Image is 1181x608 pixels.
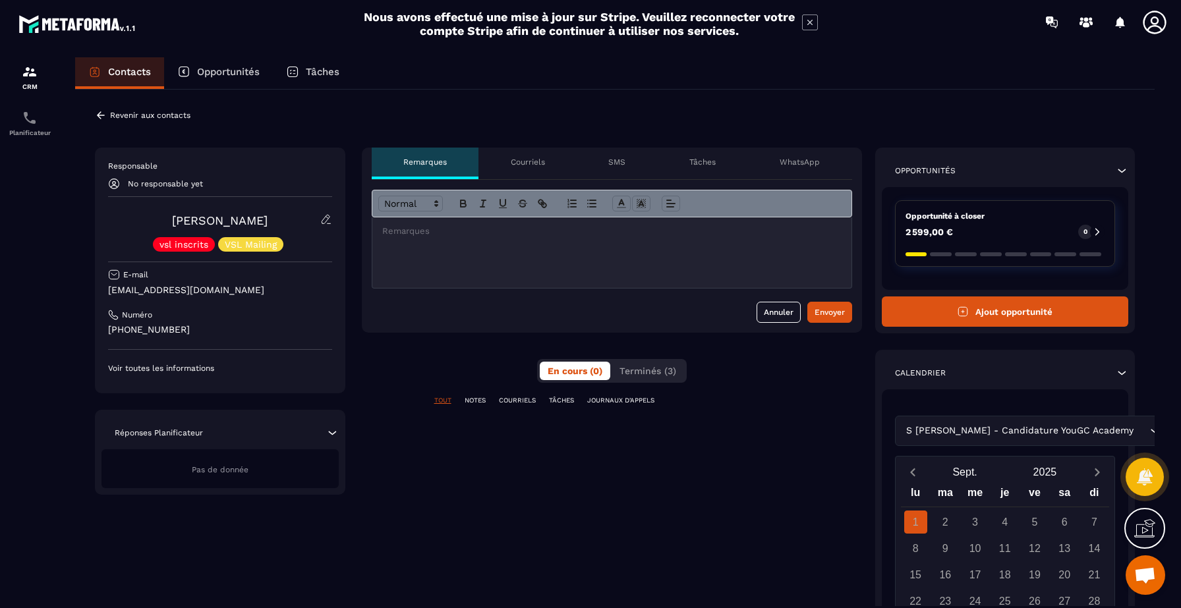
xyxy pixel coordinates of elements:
[934,563,957,586] div: 16
[934,511,957,534] div: 2
[3,129,56,136] p: Planificateur
[128,179,203,188] p: No responsable yet
[123,269,148,280] p: E-mail
[587,396,654,405] p: JOURNAUX D'APPELS
[1023,563,1046,586] div: 19
[108,363,332,373] p: Voir toutes les informations
[159,240,208,249] p: vsl inscrits
[993,563,1016,586] div: 18
[403,157,447,167] p: Remarques
[882,296,1129,327] button: Ajout opportunité
[306,66,339,78] p: Tâches
[904,537,927,560] div: 8
[815,306,845,319] div: Envoyer
[172,213,268,227] a: [PERSON_NAME]
[1080,484,1109,507] div: di
[225,240,277,249] p: VSL Mailing
[608,157,625,167] p: SMS
[1053,511,1076,534] div: 6
[192,465,248,474] span: Pas de donnée
[780,157,820,167] p: WhatsApp
[549,396,574,405] p: TÂCHES
[22,64,38,80] img: formation
[906,211,1105,221] p: Opportunité à closer
[1053,537,1076,560] div: 13
[960,484,990,507] div: me
[18,12,137,36] img: logo
[1020,484,1049,507] div: ve
[964,511,987,534] div: 3
[434,396,451,405] p: TOUT
[895,368,946,378] p: Calendrier
[1023,537,1046,560] div: 12
[548,366,602,376] span: En cours (0)
[990,484,1020,507] div: je
[3,83,56,90] p: CRM
[540,362,610,380] button: En cours (0)
[619,366,676,376] span: Terminés (3)
[75,57,164,89] a: Contacts
[273,57,353,89] a: Tâches
[363,10,795,38] h2: Nous avons effectué une mise à jour sur Stripe. Veuillez reconnecter votre compte Stripe afin de ...
[895,416,1168,446] div: Search for option
[465,396,486,405] p: NOTES
[993,537,1016,560] div: 11
[1005,460,1085,484] button: Open years overlay
[934,537,957,560] div: 9
[689,157,716,167] p: Tâches
[499,396,536,405] p: COURRIELS
[3,100,56,146] a: schedulerschedulerPlanificateur
[901,463,925,481] button: Previous month
[108,323,332,336] p: [PHONE_NUMBER]
[3,54,56,100] a: formationformationCRM
[197,66,260,78] p: Opportunités
[1050,484,1080,507] div: sa
[612,362,684,380] button: Terminés (3)
[904,563,927,586] div: 15
[1053,563,1076,586] div: 20
[1083,227,1087,236] p: 0
[906,227,953,236] p: 2 599,00 €
[1023,511,1046,534] div: 5
[1126,555,1165,595] a: Ouvrir le chat
[904,424,1137,438] span: S [PERSON_NAME] - Candidature YouGC Academy
[895,165,956,176] p: Opportunités
[108,284,332,296] p: [EMAIL_ADDRESS][DOMAIN_NAME]
[931,484,960,507] div: ma
[1083,511,1106,534] div: 7
[993,511,1016,534] div: 4
[108,66,151,78] p: Contacts
[164,57,273,89] a: Opportunités
[964,537,987,560] div: 10
[511,157,545,167] p: Courriels
[108,161,332,171] p: Responsable
[1083,563,1106,586] div: 21
[925,460,1005,484] button: Open months overlay
[1137,424,1147,438] input: Search for option
[900,484,930,507] div: lu
[110,111,190,120] p: Revenir aux contacts
[964,563,987,586] div: 17
[904,511,927,534] div: 1
[122,310,152,320] p: Numéro
[757,302,801,323] button: Annuler
[115,428,203,438] p: Réponses Planificateur
[1083,537,1106,560] div: 14
[807,302,852,323] button: Envoyer
[1085,463,1109,481] button: Next month
[22,110,38,126] img: scheduler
